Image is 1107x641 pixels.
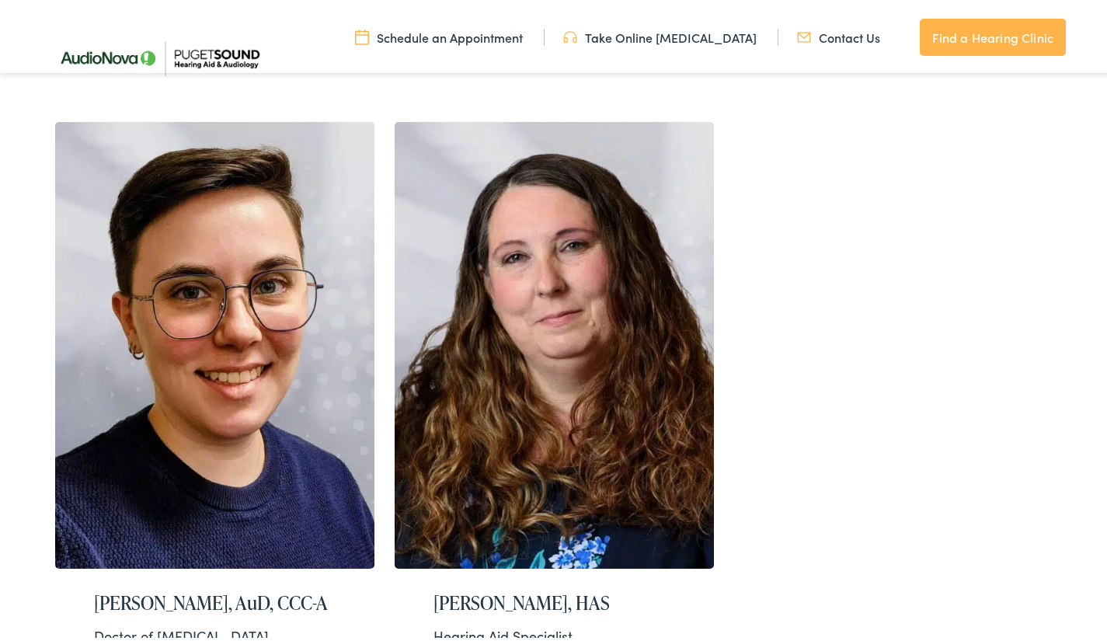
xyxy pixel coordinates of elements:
img: utility icon [563,26,577,43]
a: Take Online [MEDICAL_DATA] [563,26,757,43]
img: Tammy Christenson [395,119,714,566]
h2: [PERSON_NAME], HAS [433,589,675,611]
a: Find a Hearing Clinic [920,16,1066,53]
h2: [PERSON_NAME], AuD, CCC-A [94,589,336,611]
img: utility icon [355,26,369,43]
img: utility icon [797,26,811,43]
a: Schedule an Appointment [355,26,523,43]
a: Contact Us [797,26,880,43]
img: Sara Sommer [55,119,374,566]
